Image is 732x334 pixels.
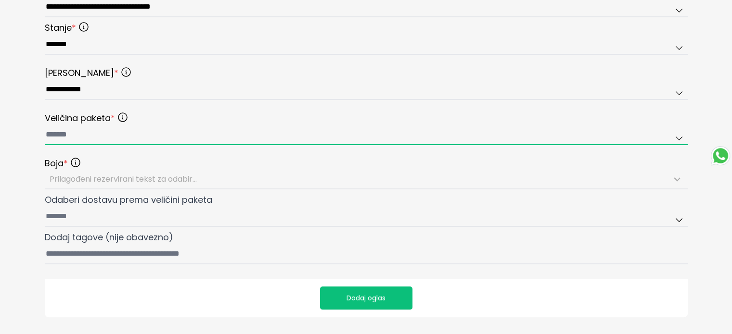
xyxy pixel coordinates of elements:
span: [PERSON_NAME] [45,66,118,80]
input: Dodaj tagove (nije obavezno) [45,244,688,264]
span: Stanje [45,21,76,35]
span: Boja [45,157,68,170]
input: Odaberi dostavu prema veličini paketa [45,207,688,227]
span: Odaberi dostavu prema veličini paketa [45,194,212,206]
button: Dodaj oglas [320,286,412,309]
span: Dodaj tagove (nije obavezno) [45,231,173,243]
span: Prilagođeni rezervirani tekst za odabir... [50,173,197,185]
span: Veličina paketa [45,111,115,125]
